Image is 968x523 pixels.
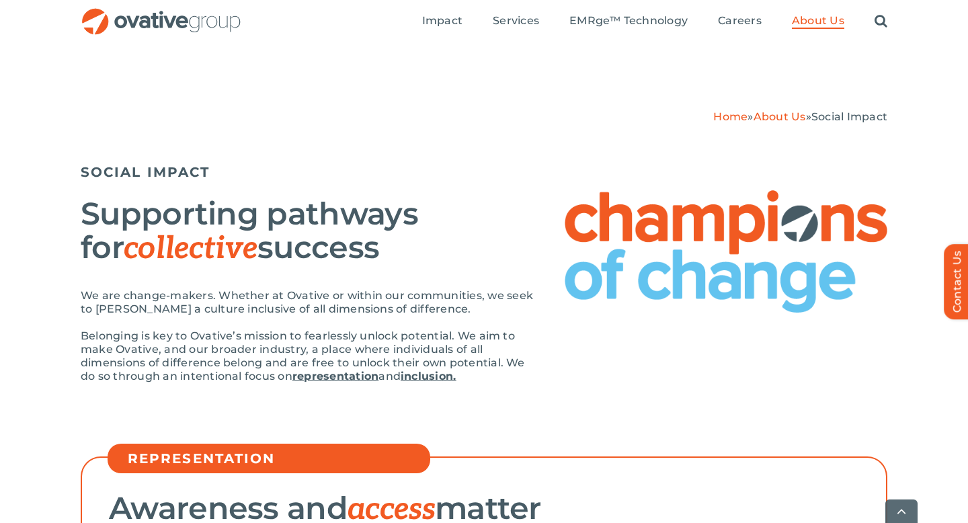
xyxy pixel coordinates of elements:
a: Services [493,14,539,29]
a: Careers [718,14,762,29]
span: and [378,370,401,383]
h2: Supporting pathways for success [81,197,538,266]
h5: SOCIAL IMPACT [81,164,887,180]
span: Social Impact [811,110,887,123]
span: Services [493,14,539,28]
span: collective [124,230,257,268]
a: EMRge™ Technology [569,14,688,29]
a: Search [875,14,887,29]
img: Social Impact – Champions of Change Logo [565,190,887,313]
span: About Us [792,14,844,28]
a: OG_Full_horizontal_RGB [81,7,242,19]
span: EMRge™ Technology [569,14,688,28]
a: About Us [792,14,844,29]
span: » » [713,110,887,123]
span: Impact [422,14,462,28]
a: Home [713,110,748,123]
p: Belonging is key to Ovative’s mission to fearlessly unlock potential. We aim to make Ovative, and... [81,329,538,383]
a: representation [292,370,378,383]
span: Careers [718,14,762,28]
a: Impact [422,14,462,29]
p: We are change-makers. Whether at Ovative or within our communities, we seek to [PERSON_NAME] a cu... [81,289,538,316]
a: About Us [754,110,806,123]
a: inclusion. [401,370,456,383]
h5: REPRESENTATION [128,450,424,467]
